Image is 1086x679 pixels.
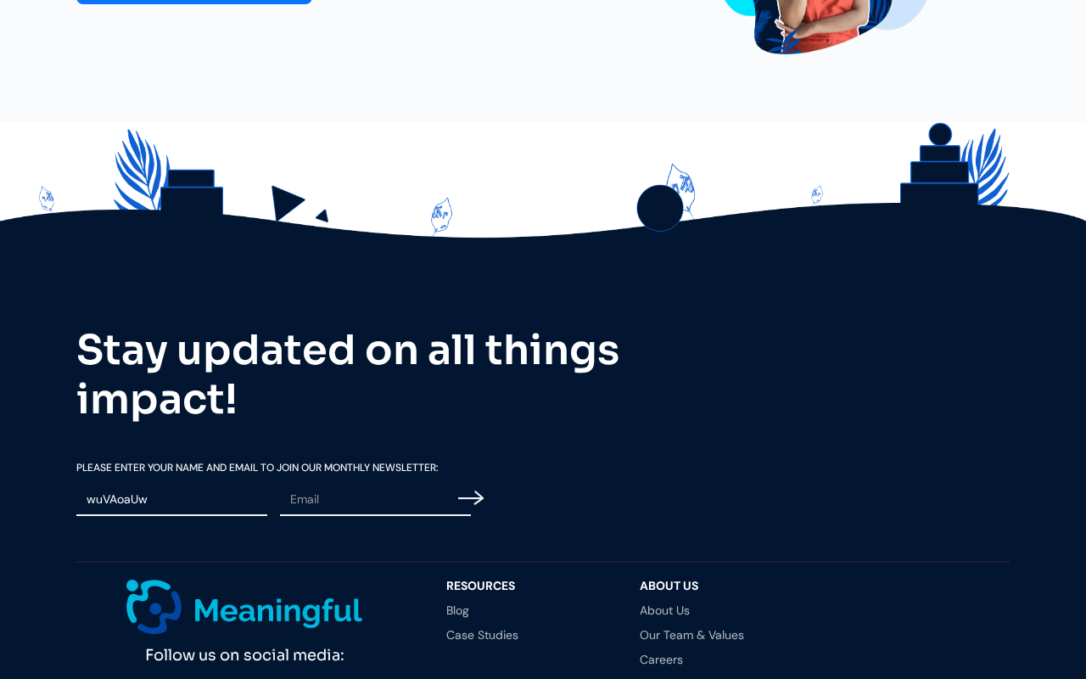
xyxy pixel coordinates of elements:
h2: Stay updated on all things impact! [76,326,670,424]
a: About Us [640,604,799,616]
div: resources [446,580,606,592]
input: Submit [458,477,484,519]
a: Careers [640,654,799,665]
input: Name [76,484,267,516]
div: Follow us on social media: [76,634,412,669]
label: Please Enter your Name and email To Join our Monthly Newsletter: [76,463,484,473]
div: About Us [640,580,799,592]
form: Email Form [76,463,484,523]
a: Blog [446,604,606,616]
a: Our Team & Values [640,629,799,641]
input: Email [280,484,471,516]
a: Case Studies [446,629,606,641]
